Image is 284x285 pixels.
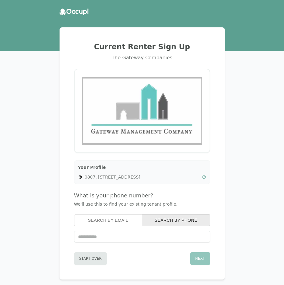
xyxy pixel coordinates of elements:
button: search by email [74,214,142,226]
div: Search type [74,214,210,226]
button: search by phone [142,214,210,226]
h3: Your Profile [78,164,206,170]
img: Gateway Management [82,77,202,145]
span: 0807, [STREET_ADDRESS] [85,174,200,180]
button: Start Over [74,252,107,265]
h2: Current Renter Sign Up [67,42,217,52]
p: We'll use this to find your existing tenant profile. [74,201,210,207]
h4: What is your phone number? [74,191,210,200]
div: The Gateway Companies [67,54,217,61]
